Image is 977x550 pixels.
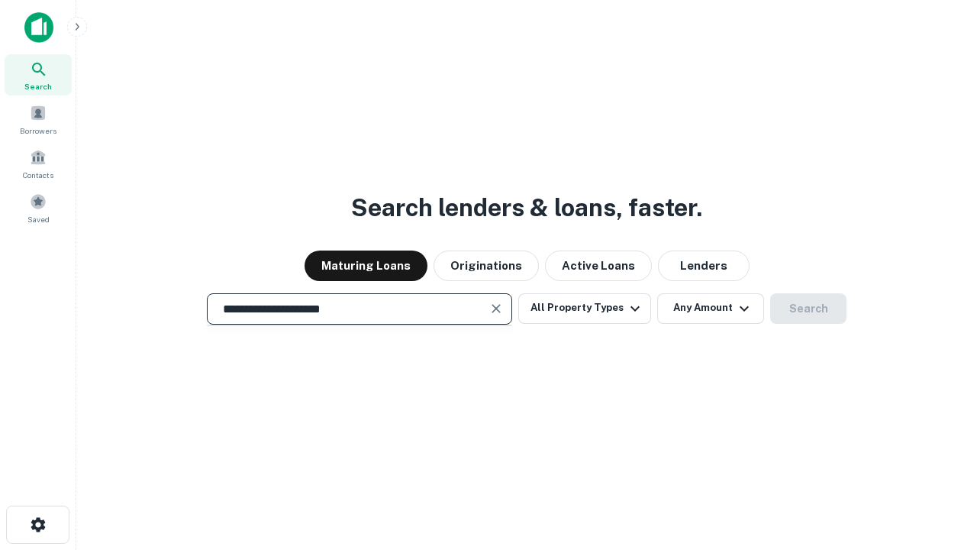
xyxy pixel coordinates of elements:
[24,80,52,92] span: Search
[5,99,72,140] a: Borrowers
[23,169,53,181] span: Contacts
[305,251,427,281] button: Maturing Loans
[5,143,72,184] a: Contacts
[434,251,539,281] button: Originations
[485,298,507,319] button: Clear
[901,428,977,501] iframe: Chat Widget
[518,293,651,324] button: All Property Types
[20,125,56,137] span: Borrowers
[351,189,702,226] h3: Search lenders & loans, faster.
[24,12,53,43] img: capitalize-icon.png
[5,187,72,228] a: Saved
[545,251,652,281] button: Active Loans
[5,54,72,95] a: Search
[27,213,50,225] span: Saved
[657,293,764,324] button: Any Amount
[658,251,750,281] button: Lenders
